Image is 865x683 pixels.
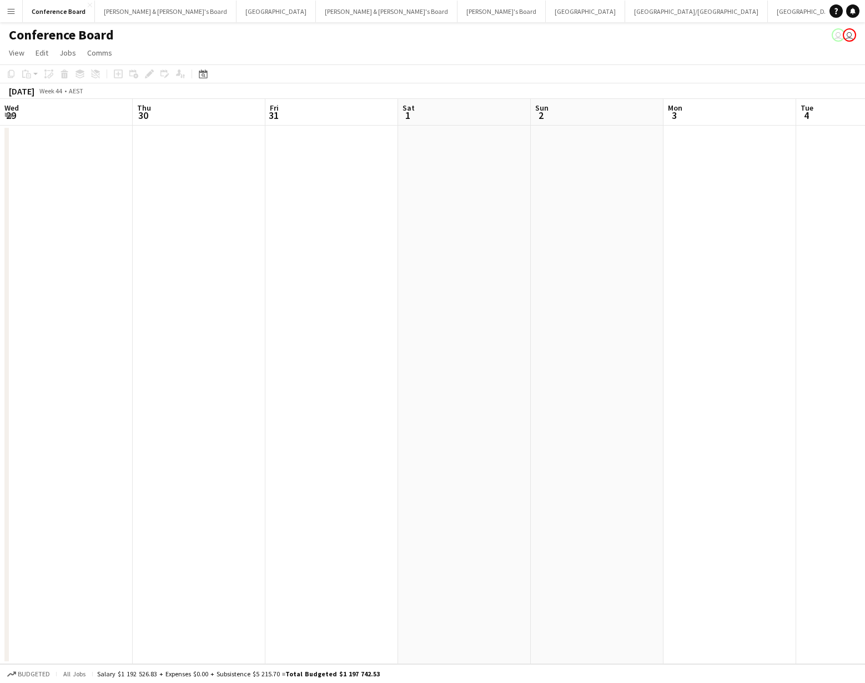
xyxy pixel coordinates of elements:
[401,109,415,122] span: 1
[285,670,380,678] span: Total Budgeted $1 197 742.53
[137,103,151,113] span: Thu
[6,668,52,680] button: Budgeted
[457,1,546,22] button: [PERSON_NAME]'s Board
[666,109,682,122] span: 3
[4,46,29,60] a: View
[69,87,83,95] div: AEST
[36,48,48,58] span: Edit
[95,1,237,22] button: [PERSON_NAME] & [PERSON_NAME]'s Board
[61,670,88,678] span: All jobs
[546,1,625,22] button: [GEOGRAPHIC_DATA]
[801,103,813,113] span: Tue
[9,27,114,43] h1: Conference Board
[625,1,768,22] button: [GEOGRAPHIC_DATA]/[GEOGRAPHIC_DATA]
[832,28,845,42] app-user-avatar: Kristelle Bristow
[403,103,415,113] span: Sat
[535,103,549,113] span: Sun
[4,103,19,113] span: Wed
[135,109,151,122] span: 30
[37,87,64,95] span: Week 44
[87,48,112,58] span: Comms
[534,109,549,122] span: 2
[799,109,813,122] span: 4
[97,670,380,678] div: Salary $1 192 526.83 + Expenses $0.00 + Subsistence $5 215.70 =
[768,1,847,22] button: [GEOGRAPHIC_DATA]
[316,1,457,22] button: [PERSON_NAME] & [PERSON_NAME]'s Board
[3,109,19,122] span: 29
[23,1,95,22] button: Conference Board
[59,48,76,58] span: Jobs
[31,46,53,60] a: Edit
[9,48,24,58] span: View
[83,46,117,60] a: Comms
[9,86,34,97] div: [DATE]
[843,28,856,42] app-user-avatar: Kristelle Bristow
[268,109,279,122] span: 31
[18,670,50,678] span: Budgeted
[237,1,316,22] button: [GEOGRAPHIC_DATA]
[668,103,682,113] span: Mon
[270,103,279,113] span: Fri
[55,46,81,60] a: Jobs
